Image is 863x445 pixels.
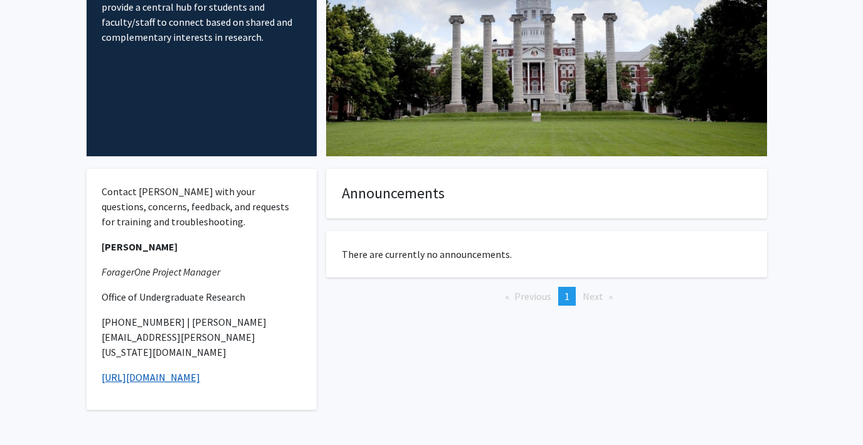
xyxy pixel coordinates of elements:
span: Next [583,290,603,303]
ul: Pagination [326,287,767,306]
span: 1 [564,290,569,303]
a: [URL][DOMAIN_NAME] [102,371,200,383]
span: Previous [514,290,551,303]
p: Contact [PERSON_NAME] with your questions, concerns, feedback, and requests for training and trou... [102,184,302,229]
p: [PHONE_NUMBER] | [PERSON_NAME][EMAIL_ADDRESS][PERSON_NAME][US_STATE][DOMAIN_NAME] [102,314,302,360]
p: Office of Undergraduate Research [102,289,302,304]
em: ForagerOne Project Manager [102,265,220,278]
h4: Announcements [342,185,751,203]
iframe: Chat [9,389,53,436]
p: There are currently no announcements. [342,247,751,262]
strong: [PERSON_NAME] [102,240,177,253]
